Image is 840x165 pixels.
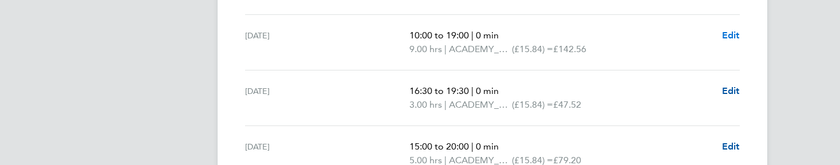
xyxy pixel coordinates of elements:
[476,141,499,152] span: 0 min
[722,84,740,98] a: Edit
[409,44,442,54] span: 9.00 hrs
[409,30,469,41] span: 10:00 to 19:00
[553,44,586,54] span: £142.56
[512,99,553,110] span: (£15.84) =
[245,29,410,56] div: [DATE]
[722,85,740,96] span: Edit
[722,140,740,154] a: Edit
[722,141,740,152] span: Edit
[512,44,553,54] span: (£15.84) =
[722,30,740,41] span: Edit
[471,85,474,96] span: |
[444,99,447,110] span: |
[553,99,581,110] span: £47.52
[449,42,512,56] span: ACADEMY_SESSIONAL_COACH
[449,98,512,112] span: ACADEMY_SESSIONAL_COACH
[471,30,474,41] span: |
[409,85,469,96] span: 16:30 to 19:30
[444,44,447,54] span: |
[476,30,499,41] span: 0 min
[471,141,474,152] span: |
[409,141,469,152] span: 15:00 to 20:00
[476,85,499,96] span: 0 min
[245,84,410,112] div: [DATE]
[409,99,442,110] span: 3.00 hrs
[722,29,740,42] a: Edit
